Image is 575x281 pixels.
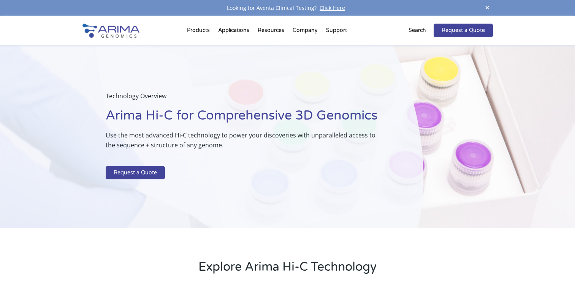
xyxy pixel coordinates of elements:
p: Search [409,26,426,35]
p: Technology Overview [106,91,385,107]
h1: Arima Hi-C for Comprehensive 3D Genomics [106,107,385,130]
img: Arima-Genomics-logo [82,24,139,38]
div: Looking for Aventa Clinical Testing? [82,3,493,13]
a: Click Here [317,4,348,11]
p: Use the most advanced Hi-C technology to power your discoveries with unparalleled access to the s... [106,130,385,156]
a: Request a Quote [106,166,165,180]
a: Request a Quote [434,24,493,37]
